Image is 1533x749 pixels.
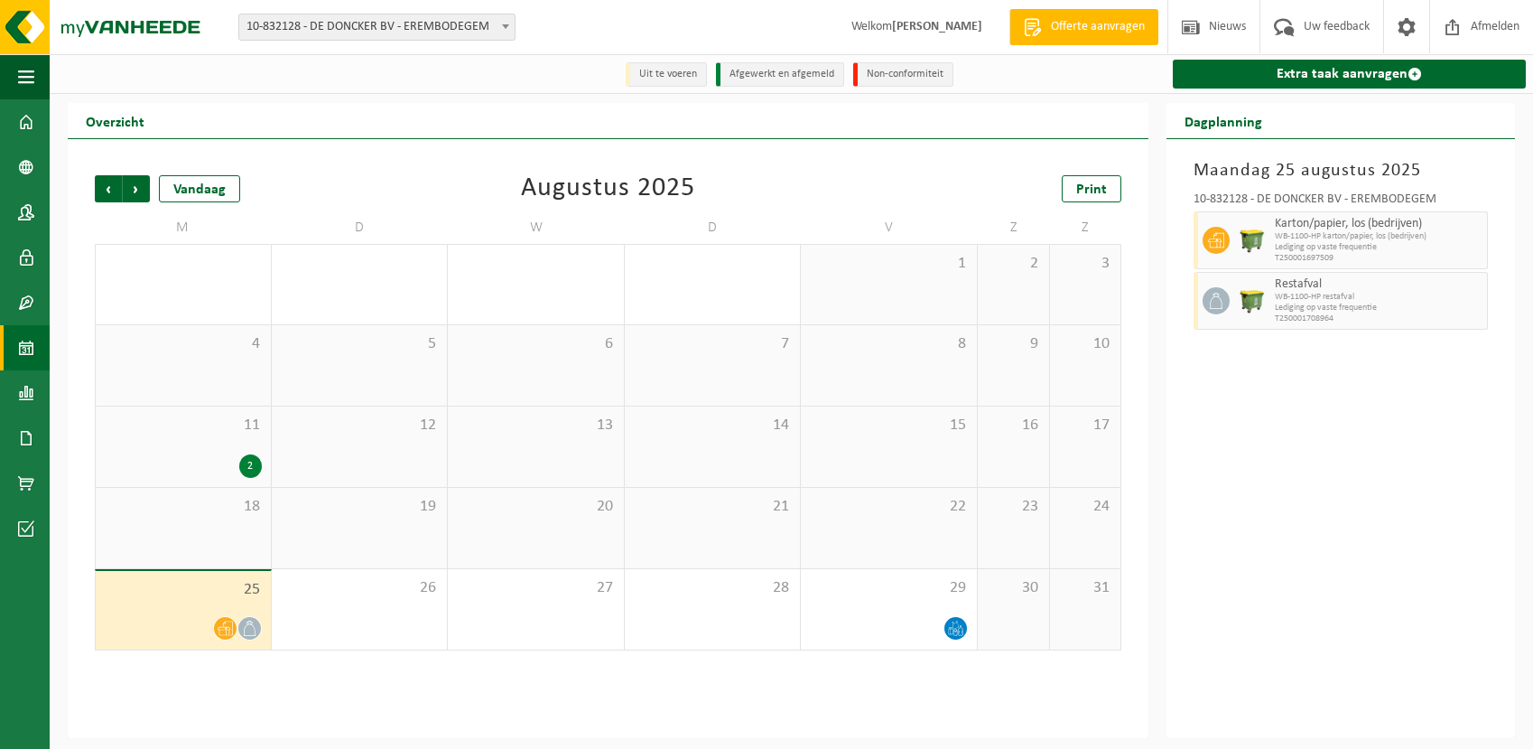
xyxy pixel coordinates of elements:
[272,211,449,244] td: D
[810,578,968,598] span: 29
[281,578,439,598] span: 26
[239,14,515,40] span: 10-832128 - DE DONCKER BV - EREMBODEGEM
[68,103,163,138] h2: Overzicht
[1059,416,1112,435] span: 17
[1009,9,1158,45] a: Offerte aanvragen
[1062,175,1121,202] a: Print
[281,416,439,435] span: 12
[457,578,615,598] span: 27
[457,497,615,517] span: 20
[987,497,1040,517] span: 23
[105,580,262,600] span: 25
[123,175,150,202] span: Volgende
[810,497,968,517] span: 22
[987,416,1040,435] span: 16
[521,175,695,202] div: Augustus 2025
[987,578,1040,598] span: 30
[634,497,792,517] span: 21
[238,14,516,41] span: 10-832128 - DE DONCKER BV - EREMBODEGEM
[457,334,615,354] span: 6
[634,578,792,598] span: 28
[457,416,615,435] span: 13
[1275,217,1482,231] span: Karton/papier, los (bedrijven)
[1050,211,1122,244] td: Z
[1046,18,1149,36] span: Offerte aanvragen
[1239,227,1266,254] img: WB-1100-HPE-GN-50
[810,334,968,354] span: 8
[626,62,707,87] li: Uit te voeren
[95,211,272,244] td: M
[1059,578,1112,598] span: 31
[892,20,982,33] strong: [PERSON_NAME]
[281,497,439,517] span: 19
[1275,292,1482,303] span: WB-1100-HP restafval
[448,211,625,244] td: W
[1059,334,1112,354] span: 10
[1239,287,1266,314] img: WB-1100-HPE-GN-50
[1166,103,1280,138] h2: Dagplanning
[1059,497,1112,517] span: 24
[801,211,978,244] td: V
[1194,193,1488,211] div: 10-832128 - DE DONCKER BV - EREMBODEGEM
[853,62,953,87] li: Non-conformiteit
[1275,303,1482,314] span: Lediging op vaste frequentie
[105,497,262,517] span: 18
[95,175,122,202] span: Vorige
[239,454,262,478] div: 2
[634,416,792,435] span: 14
[987,334,1040,354] span: 9
[1076,183,1107,197] span: Print
[1275,314,1482,324] span: T250001708964
[1275,242,1482,253] span: Lediging op vaste frequentie
[1275,277,1482,292] span: Restafval
[105,416,262,435] span: 11
[810,416,968,435] span: 15
[978,211,1050,244] td: Z
[281,334,439,354] span: 5
[1194,157,1488,184] h3: Maandag 25 augustus 2025
[716,62,844,87] li: Afgewerkt en afgemeld
[634,334,792,354] span: 7
[625,211,802,244] td: D
[1059,254,1112,274] span: 3
[159,175,240,202] div: Vandaag
[1275,253,1482,264] span: T250001697509
[1275,231,1482,242] span: WB-1100-HP karton/papier, los (bedrijven)
[1173,60,1526,89] a: Extra taak aanvragen
[810,254,968,274] span: 1
[987,254,1040,274] span: 2
[105,334,262,354] span: 4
